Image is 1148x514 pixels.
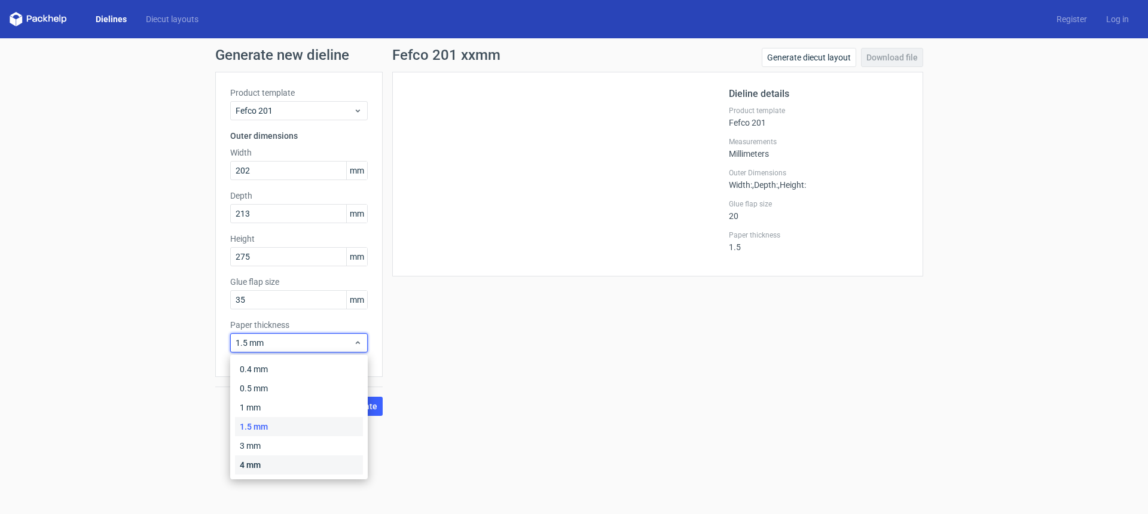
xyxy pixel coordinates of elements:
[729,168,908,178] label: Outer Dimensions
[729,106,908,115] label: Product template
[762,48,856,67] a: Generate diecut layout
[729,180,752,190] span: Width :
[136,13,208,25] a: Diecut layouts
[235,455,363,475] div: 4 mm
[215,48,933,62] h1: Generate new dieline
[230,319,368,331] label: Paper thickness
[729,230,908,240] label: Paper thickness
[235,436,363,455] div: 3 mm
[236,337,353,349] span: 1.5 mm
[86,13,136,25] a: Dielines
[235,360,363,379] div: 0.4 mm
[729,137,908,147] label: Measurements
[778,180,806,190] span: , Height :
[236,105,353,117] span: Fefco 201
[346,162,367,180] span: mm
[729,137,908,159] div: Millimeters
[346,248,367,266] span: mm
[230,190,368,202] label: Depth
[729,199,908,221] div: 20
[729,199,908,209] label: Glue flap size
[230,233,368,245] label: Height
[392,48,500,62] h1: Fefco 201 xxmm
[235,417,363,436] div: 1.5 mm
[752,180,778,190] span: , Depth :
[346,205,367,223] span: mm
[235,398,363,417] div: 1 mm
[729,230,908,252] div: 1.5
[230,130,368,142] h3: Outer dimensions
[230,87,368,99] label: Product template
[729,87,908,101] h2: Dieline details
[1047,13,1097,25] a: Register
[346,291,367,309] span: mm
[235,379,363,398] div: 0.5 mm
[1097,13,1138,25] a: Log in
[230,147,368,159] label: Width
[729,106,908,127] div: Fefco 201
[230,276,368,288] label: Glue flap size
